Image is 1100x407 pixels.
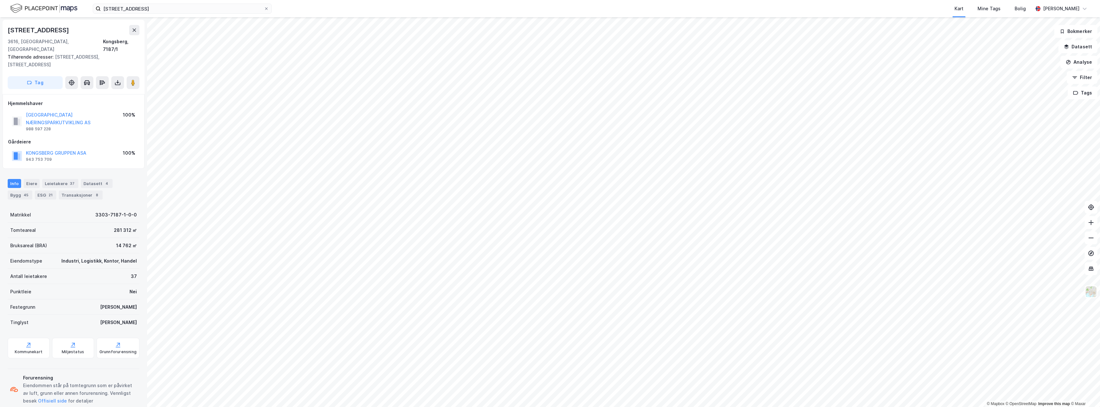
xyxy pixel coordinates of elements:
[1060,56,1097,69] button: Analyse
[59,191,103,199] div: Transaksjoner
[26,126,51,132] div: 988 597 228
[1068,86,1097,99] button: Tags
[42,179,78,188] div: Leietakere
[10,257,42,265] div: Eiendomstype
[8,138,139,146] div: Gårdeiere
[61,257,137,265] div: Industri, Logistikk, Kontor, Handel
[8,100,139,107] div: Hjemmelshaver
[131,273,137,280] div: 37
[24,179,40,188] div: Eiere
[8,25,70,35] div: [STREET_ADDRESS]
[101,4,264,13] input: Søk på adresse, matrikkel, gårdeiere, leietakere eller personer
[978,5,1001,12] div: Mine Tags
[1015,5,1026,12] div: Bolig
[1058,40,1097,53] button: Datasett
[8,76,63,89] button: Tag
[35,191,56,199] div: ESG
[1085,286,1097,298] img: Z
[100,303,137,311] div: [PERSON_NAME]
[10,3,77,14] img: logo.f888ab2527a4732fd821a326f86c7f29.svg
[22,192,30,198] div: 45
[1043,5,1080,12] div: [PERSON_NAME]
[1068,376,1100,407] div: Kontrollprogram for chat
[104,180,110,187] div: 4
[15,349,43,354] div: Kommunekart
[95,211,137,219] div: 3303-7187-1-0-0
[81,179,113,188] div: Datasett
[10,226,36,234] div: Tomteareal
[123,111,135,119] div: 100%
[114,226,137,234] div: 281 312 ㎡
[23,382,137,405] div: Eiendommen står på tomtegrunn som er påvirket av luft, grunn eller annen forurensning. Vennligst ...
[8,53,134,69] div: [STREET_ADDRESS], [STREET_ADDRESS]
[47,192,54,198] div: 21
[1038,402,1070,406] a: Improve this map
[10,273,47,280] div: Antall leietakere
[23,374,137,382] div: Forurensning
[1006,402,1037,406] a: OpenStreetMap
[26,157,52,162] div: 943 753 709
[1054,25,1097,38] button: Bokmerker
[99,349,137,354] div: Grunnforurensning
[100,319,137,326] div: [PERSON_NAME]
[8,191,32,199] div: Bygg
[8,38,103,53] div: 3616, [GEOGRAPHIC_DATA], [GEOGRAPHIC_DATA]
[130,288,137,296] div: Nei
[1067,71,1097,84] button: Filter
[10,288,31,296] div: Punktleie
[94,192,100,198] div: 8
[123,149,135,157] div: 100%
[69,180,76,187] div: 37
[8,54,55,60] span: Tilhørende adresser:
[10,319,28,326] div: Tinglyst
[10,303,35,311] div: Festegrunn
[10,242,47,249] div: Bruksareal (BRA)
[987,402,1004,406] a: Mapbox
[8,179,21,188] div: Info
[62,349,84,354] div: Miljøstatus
[955,5,963,12] div: Kart
[1068,376,1100,407] iframe: Chat Widget
[103,38,139,53] div: Kongsberg, 7187/1
[10,211,31,219] div: Matrikkel
[116,242,137,249] div: 14 762 ㎡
